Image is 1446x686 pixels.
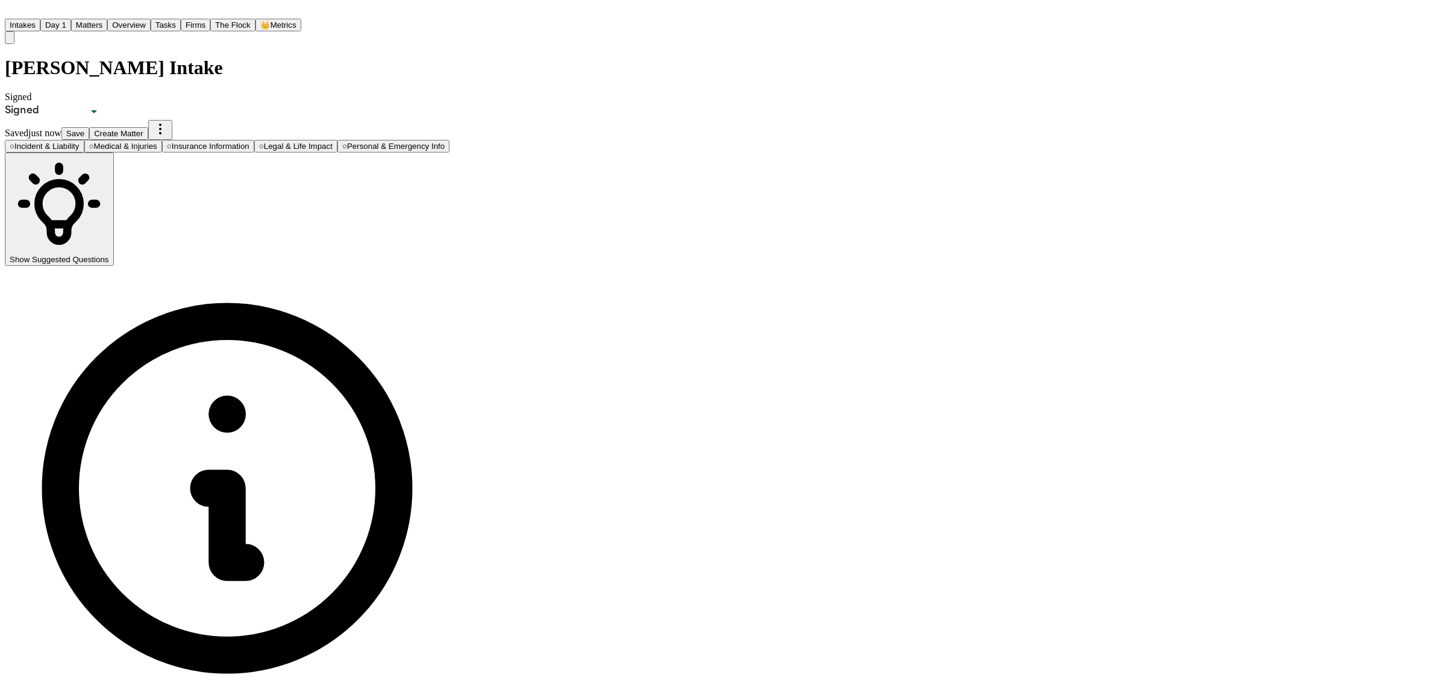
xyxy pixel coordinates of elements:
[254,140,337,153] button: Go to Legal & Life Impact
[5,106,39,116] span: Signed
[94,142,157,151] span: Medical & Injuries
[342,142,347,151] span: ○
[107,19,151,31] button: Overview
[162,140,254,153] button: Go to Insurance Information
[148,120,172,140] button: More actions
[14,142,79,151] span: Incident & Liability
[40,19,71,30] a: Day 1
[151,19,181,31] button: Tasks
[259,142,264,151] span: ○
[172,142,249,151] span: Insurance Information
[5,128,61,138] span: Saved just now
[5,19,40,30] a: Intakes
[84,140,162,153] button: Go to Medical & Injuries
[210,19,255,30] a: The Flock
[89,142,94,151] span: ○
[89,127,148,140] button: Create Matter
[5,5,19,16] img: Finch Logo
[181,19,210,30] a: Firms
[5,140,84,153] button: Go to Incident & Liability
[347,142,445,151] span: Personal & Emergency Info
[264,142,333,151] span: Legal & Life Impact
[107,19,151,30] a: Overview
[5,19,40,31] button: Intakes
[337,140,449,153] button: Go to Personal & Emergency Info
[255,19,301,30] a: crownMetrics
[210,19,255,31] button: The Flock
[151,19,181,30] a: Tasks
[181,19,210,31] button: Firms
[5,8,19,18] a: Home
[260,20,271,30] span: crown
[5,153,114,266] button: Show Suggested Questions
[61,127,89,140] button: Save
[71,19,107,31] button: Matters
[40,19,71,31] button: Day 1
[5,57,449,79] h1: [PERSON_NAME] Intake
[271,20,296,30] span: Metrics
[5,103,101,120] div: Update intake status
[71,19,107,30] a: Matters
[255,19,301,31] button: crownMetrics
[167,142,172,151] span: ○
[5,92,31,102] span: Signed
[10,142,14,151] span: ○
